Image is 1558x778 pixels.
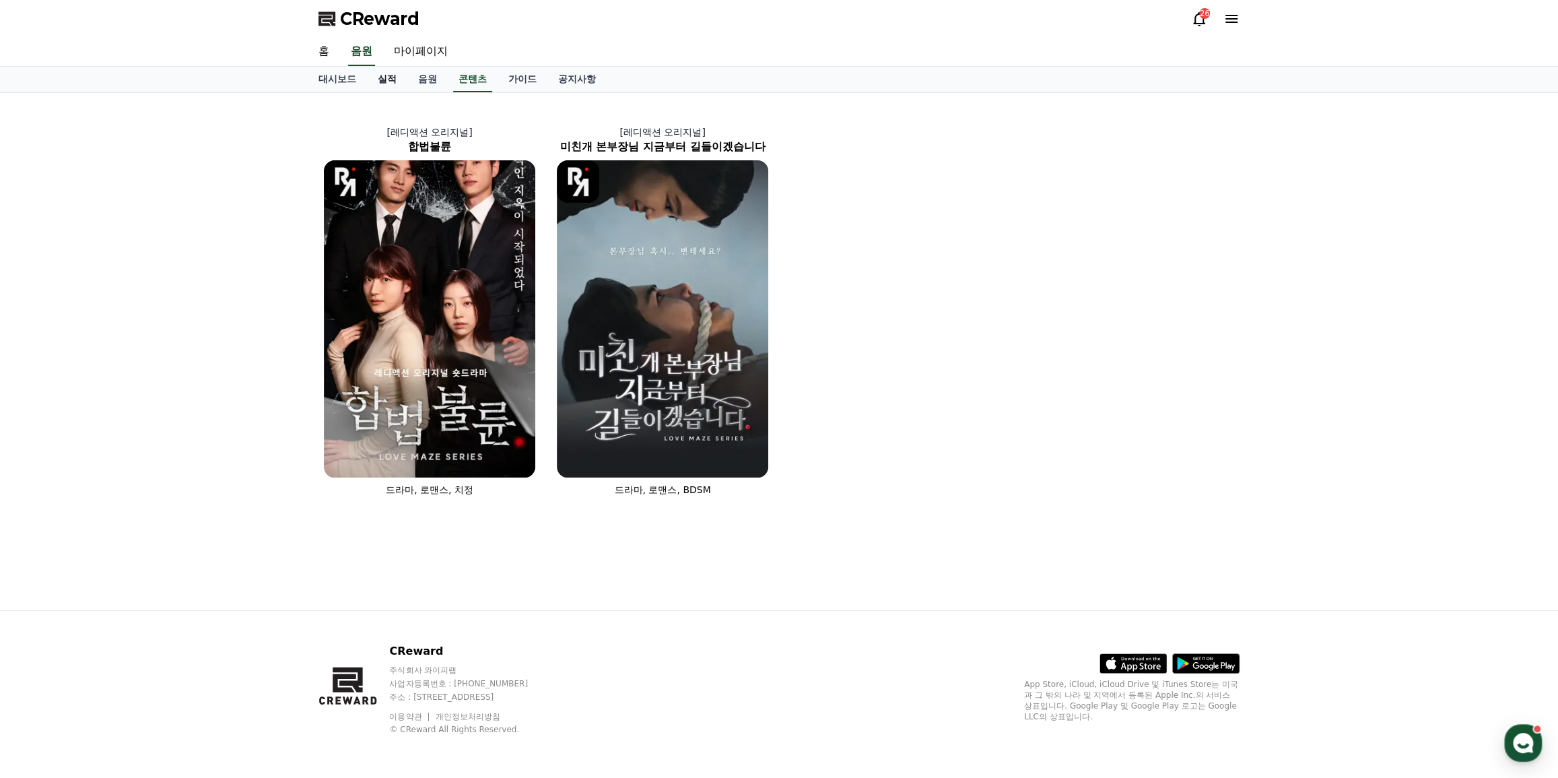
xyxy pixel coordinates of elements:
a: 마이페이지 [383,38,459,66]
span: 홈 [42,447,50,458]
a: 공지사항 [547,67,607,92]
a: 이용약관 [389,712,432,721]
p: [레디액션 오리지널] [546,125,779,139]
a: [레디액션 오리지널] 합법불륜 합법불륜 [object Object] Logo 드라마, 로맨스, 치정 [313,115,546,507]
div: 26 [1199,8,1210,19]
img: 미친개 본부장님 지금부터 길들이겠습니다 [557,160,768,478]
a: 실적 [367,67,407,92]
a: 콘텐츠 [453,67,492,92]
a: 음원 [348,38,375,66]
h2: 합법불륜 [313,139,546,155]
p: CReward [389,643,553,659]
img: [object Object] Logo [557,160,599,203]
a: 가이드 [498,67,547,92]
img: 합법불륜 [324,160,535,478]
h2: 미친개 본부장님 지금부터 길들이겠습니다 [546,139,779,155]
a: CReward [318,8,419,30]
p: 주소 : [STREET_ADDRESS] [389,692,553,703]
a: 홈 [308,38,340,66]
a: 홈 [4,427,89,461]
span: 드라마, 로맨스, BDSM [614,484,710,495]
span: CReward [340,8,419,30]
img: [object Object] Logo [324,160,366,203]
p: 주식회사 와이피랩 [389,665,553,676]
span: 드라마, 로맨스, 치정 [386,484,473,495]
span: 대화 [123,448,139,459]
p: [레디액션 오리지널] [313,125,546,139]
span: 설정 [208,447,224,458]
a: 설정 [174,427,259,461]
a: 음원 [407,67,448,92]
a: 26 [1191,11,1207,27]
a: [레디액션 오리지널] 미친개 본부장님 지금부터 길들이겠습니다 미친개 본부장님 지금부터 길들이겠습니다 [object Object] Logo 드라마, 로맨스, BDSM [546,115,779,507]
a: 대시보드 [308,67,367,92]
p: App Store, iCloud, iCloud Drive 및 iTunes Store는 미국과 그 밖의 나라 및 지역에서 등록된 Apple Inc.의 서비스 상표입니다. Goo... [1024,679,1240,722]
a: 대화 [89,427,174,461]
p: © CReward All Rights Reserved. [389,724,553,735]
a: 개인정보처리방침 [436,712,500,721]
p: 사업자등록번호 : [PHONE_NUMBER] [389,678,553,689]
